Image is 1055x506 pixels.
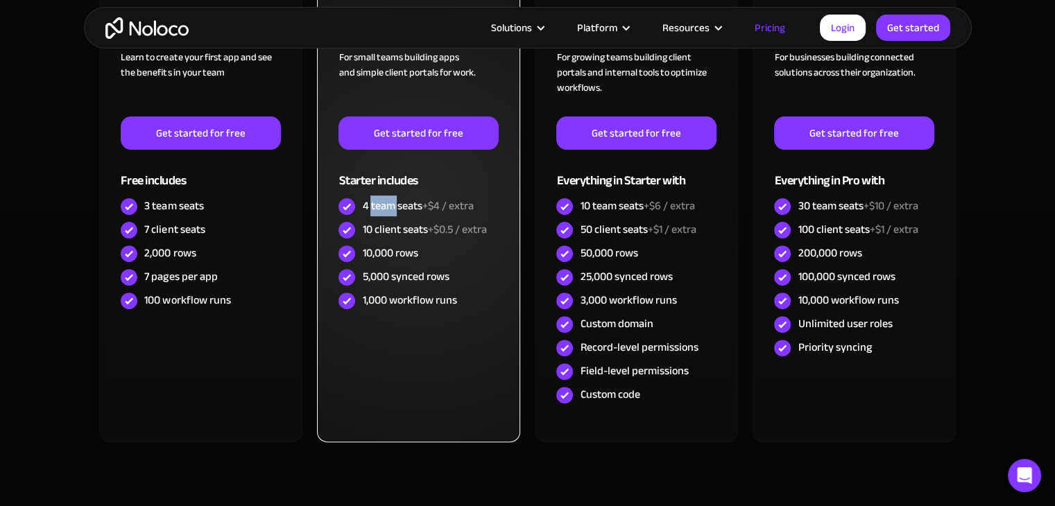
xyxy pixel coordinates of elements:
[105,17,189,39] a: home
[580,198,694,213] div: 10 team seats
[876,15,950,41] a: Get started
[144,198,203,213] div: 3 team seats
[556,116,716,150] a: Get started for free
[121,50,280,116] div: Learn to create your first app and see the benefits in your team ‍
[774,150,934,195] div: Everything in Pro with
[798,340,871,355] div: Priority syncing
[338,150,498,195] div: Starter includes
[580,363,688,378] div: Field-level permissions
[338,50,498,116] div: For small teams building apps and simple client portals for work. ‍
[662,19,710,37] div: Resources
[647,219,696,240] span: +$1 / extra
[580,387,640,402] div: Custom code
[798,316,892,331] div: Unlimited user roles
[121,150,280,195] div: Free includes
[774,50,934,116] div: For businesses building connected solutions across their organization. ‍
[580,340,698,355] div: Record-level permissions
[869,219,918,240] span: +$1 / extra
[362,198,473,213] div: 4 team seats
[580,293,676,308] div: 3,000 workflow runs
[144,269,217,284] div: 7 pages per app
[580,245,637,261] div: 50,000 rows
[798,245,861,261] div: 200,000 rows
[820,15,866,41] a: Login
[362,269,449,284] div: 5,000 synced rows
[580,269,672,284] div: 25,000 synced rows
[580,222,696,237] div: 50 client seats
[645,19,737,37] div: Resources
[427,219,486,240] span: +$0.5 / extra
[560,19,645,37] div: Platform
[362,245,418,261] div: 10,000 rows
[362,222,486,237] div: 10 client seats
[422,195,473,216] span: +$4 / extra
[121,116,280,150] a: Get started for free
[798,198,918,213] div: 30 team seats
[474,19,560,37] div: Solutions
[491,19,532,37] div: Solutions
[643,195,694,216] span: +$6 / extra
[798,269,895,284] div: 100,000 synced rows
[580,316,653,331] div: Custom domain
[737,19,803,37] a: Pricing
[144,245,196,261] div: 2,000 rows
[556,150,716,195] div: Everything in Starter with
[362,293,456,308] div: 1,000 workflow runs
[144,222,205,237] div: 7 client seats
[798,222,918,237] div: 100 client seats
[144,293,230,308] div: 100 workflow runs
[556,50,716,116] div: For growing teams building client portals and internal tools to optimize workflows.
[798,293,898,308] div: 10,000 workflow runs
[863,195,918,216] span: +$10 / extra
[338,116,498,150] a: Get started for free
[1008,459,1041,492] div: Open Intercom Messenger
[577,19,617,37] div: Platform
[774,116,934,150] a: Get started for free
